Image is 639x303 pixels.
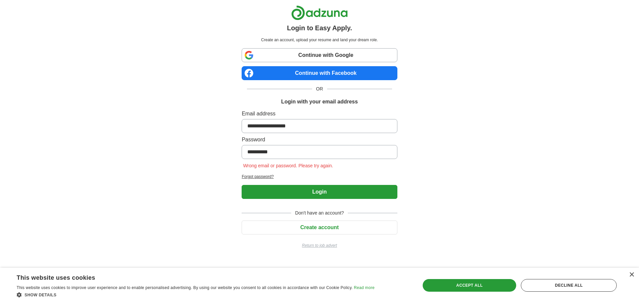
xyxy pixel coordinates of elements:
[242,48,397,62] a: Continue with Google
[17,285,353,290] span: This website uses cookies to improve user experience and to enable personalised advertising. By u...
[242,66,397,80] a: Continue with Facebook
[521,279,617,292] div: Decline all
[354,285,374,290] a: Read more, opens a new window
[291,210,348,217] span: Don't have an account?
[423,279,517,292] div: Accept all
[242,185,397,199] button: Login
[242,110,397,118] label: Email address
[291,5,348,20] img: Adzuna logo
[312,85,327,92] span: OR
[243,37,396,43] p: Create an account, upload your resume and land your dream role.
[242,225,397,230] a: Create account
[17,272,358,282] div: This website uses cookies
[242,242,397,248] a: Return to job advert
[242,174,397,180] a: Forgot password?
[287,23,352,33] h1: Login to Easy Apply.
[629,272,634,277] div: Close
[281,98,358,106] h1: Login with your email address
[242,136,397,144] label: Password
[242,163,334,168] span: Wrong email or password. Please try again.
[242,221,397,234] button: Create account
[25,293,57,297] span: Show details
[17,291,374,298] div: Show details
